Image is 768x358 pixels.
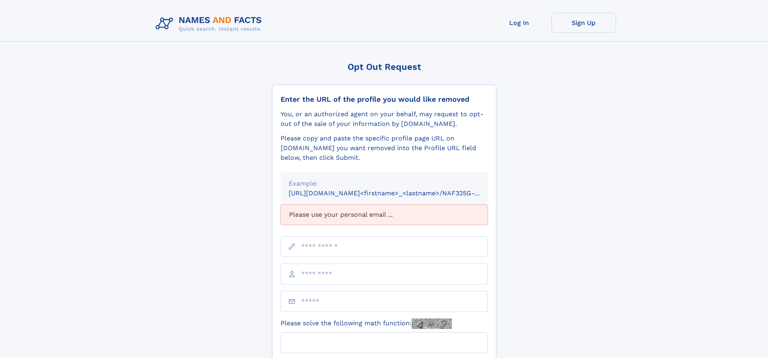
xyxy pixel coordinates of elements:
a: Sign Up [552,13,616,33]
div: Please copy and paste the specific profile page URL on [DOMAIN_NAME] you want removed into the Pr... [281,134,488,163]
small: [URL][DOMAIN_NAME]<firstname>_<lastname>/NAF325G-xxxxxxxx [289,189,503,197]
div: Opt Out Request [272,62,496,72]
div: Example: [289,179,480,188]
label: Please solve the following math function: [281,318,452,329]
div: You, or an authorized agent on your behalf, may request to opt-out of the sale of your informatio... [281,109,488,129]
img: Logo Names and Facts [152,13,268,35]
a: Log In [487,13,552,33]
div: Enter the URL of the profile you would like removed [281,95,488,104]
div: Please use your personal email ... [281,205,488,225]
